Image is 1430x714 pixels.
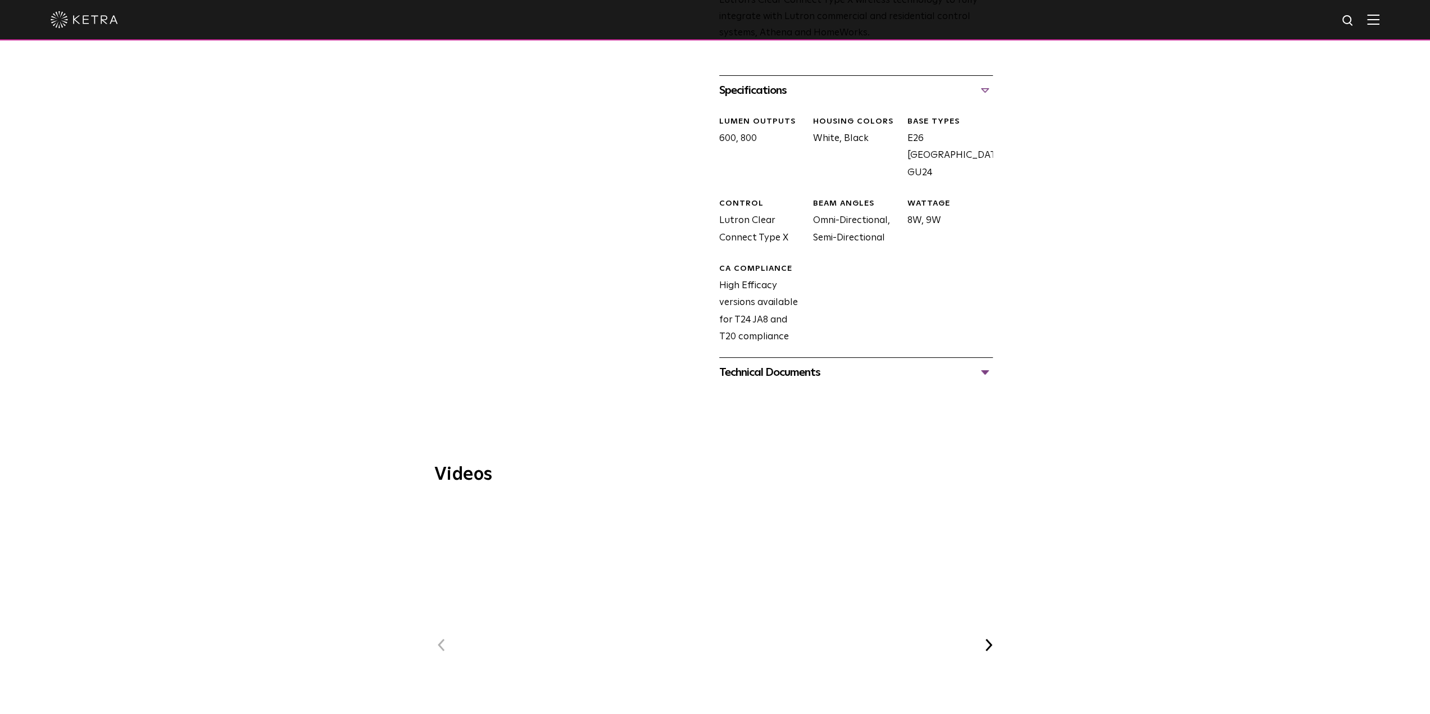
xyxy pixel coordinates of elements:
[813,116,898,128] div: HOUSING COLORS
[898,116,992,181] div: E26 [GEOGRAPHIC_DATA], GU24
[1341,14,1355,28] img: search icon
[434,638,449,652] button: Previous
[711,263,805,346] div: High Efficacy versions available for T24 JA8 and T20 compliance
[719,198,805,210] div: CONTROL
[719,81,993,99] div: Specifications
[719,363,993,381] div: Technical Documents
[719,263,805,275] div: CA Compliance
[719,116,805,128] div: LUMEN OUTPUTS
[898,198,992,247] div: 8W, 9W
[813,198,898,210] div: BEAM ANGLES
[711,116,805,181] div: 600, 800
[711,198,805,247] div: Lutron Clear Connect Type X
[907,198,992,210] div: WATTAGE
[51,11,118,28] img: ketra-logo-2019-white
[1367,14,1379,25] img: Hamburger%20Nav.svg
[805,198,898,247] div: Omni-Directional, Semi-Directional
[434,466,996,484] h3: Videos
[907,116,992,128] div: BASE TYPES
[982,638,996,652] button: Next
[805,116,898,181] div: White, Black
